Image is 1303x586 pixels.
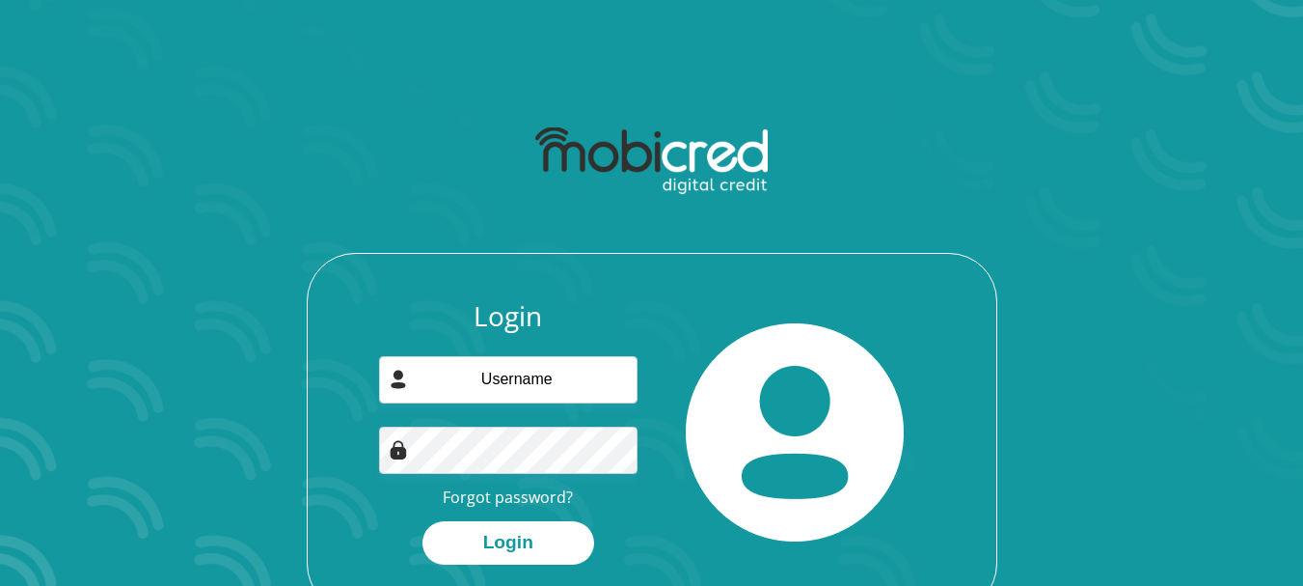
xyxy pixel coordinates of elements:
a: Forgot password? [443,487,573,508]
img: mobicred logo [535,127,768,195]
input: Username [379,356,638,404]
h3: Login [379,300,638,333]
img: user-icon image [389,370,408,389]
img: Image [389,440,408,460]
button: Login [422,521,594,565]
